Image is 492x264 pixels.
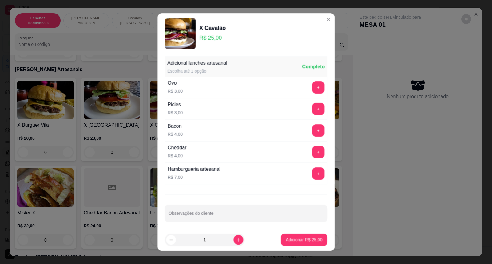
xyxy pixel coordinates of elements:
p: R$ 4,00 [168,153,186,159]
div: Adicional lanches artesanal [167,59,227,67]
img: product-image [165,18,196,49]
button: add [312,124,324,137]
div: Ovo [168,79,183,87]
input: Observações do cliente [169,213,323,219]
div: X Cavalão [199,24,226,32]
div: Hamburgueria artesanal [168,166,220,173]
div: Cheddar [168,144,186,151]
button: Close [323,14,333,24]
p: R$ 25,00 [199,34,226,42]
div: Completo [302,63,325,70]
p: R$ 4,00 [168,131,183,137]
p: R$ 3,00 [168,110,183,116]
button: add [312,103,324,115]
button: add [312,167,324,180]
button: increase-product-quantity [233,235,243,245]
p: Adicionar R$ 25,00 [286,237,322,243]
button: decrease-product-quantity [166,235,176,245]
p: R$ 7,00 [168,174,220,180]
button: add [312,146,324,158]
div: Picles [168,101,183,108]
div: Escolha até 1 opção [167,68,227,74]
button: add [312,81,324,94]
button: Adicionar R$ 25,00 [281,234,327,246]
p: R$ 3,00 [168,88,183,94]
div: Bacon [168,122,183,130]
